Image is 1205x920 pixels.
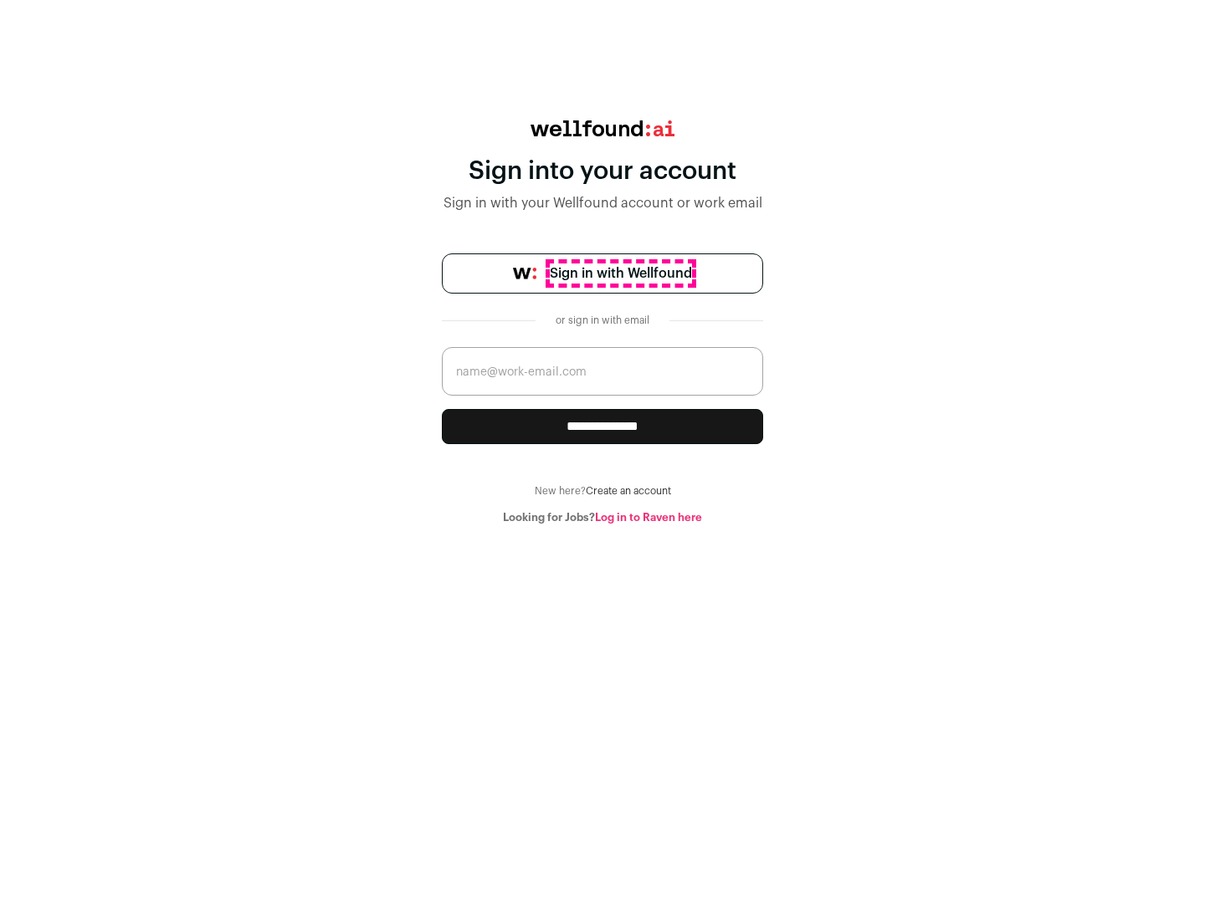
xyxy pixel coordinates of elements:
[442,193,763,213] div: Sign in with your Wellfound account or work email
[442,511,763,524] div: Looking for Jobs?
[442,347,763,396] input: name@work-email.com
[442,253,763,294] a: Sign in with Wellfound
[549,314,656,327] div: or sign in with email
[595,512,702,523] a: Log in to Raven here
[586,486,671,496] a: Create an account
[550,263,692,284] span: Sign in with Wellfound
[442,156,763,187] div: Sign into your account
[531,120,674,136] img: wellfound:ai
[442,484,763,498] div: New here?
[513,268,536,279] img: wellfound-symbol-flush-black-fb3c872781a75f747ccb3a119075da62bfe97bd399995f84a933054e44a575c4.png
